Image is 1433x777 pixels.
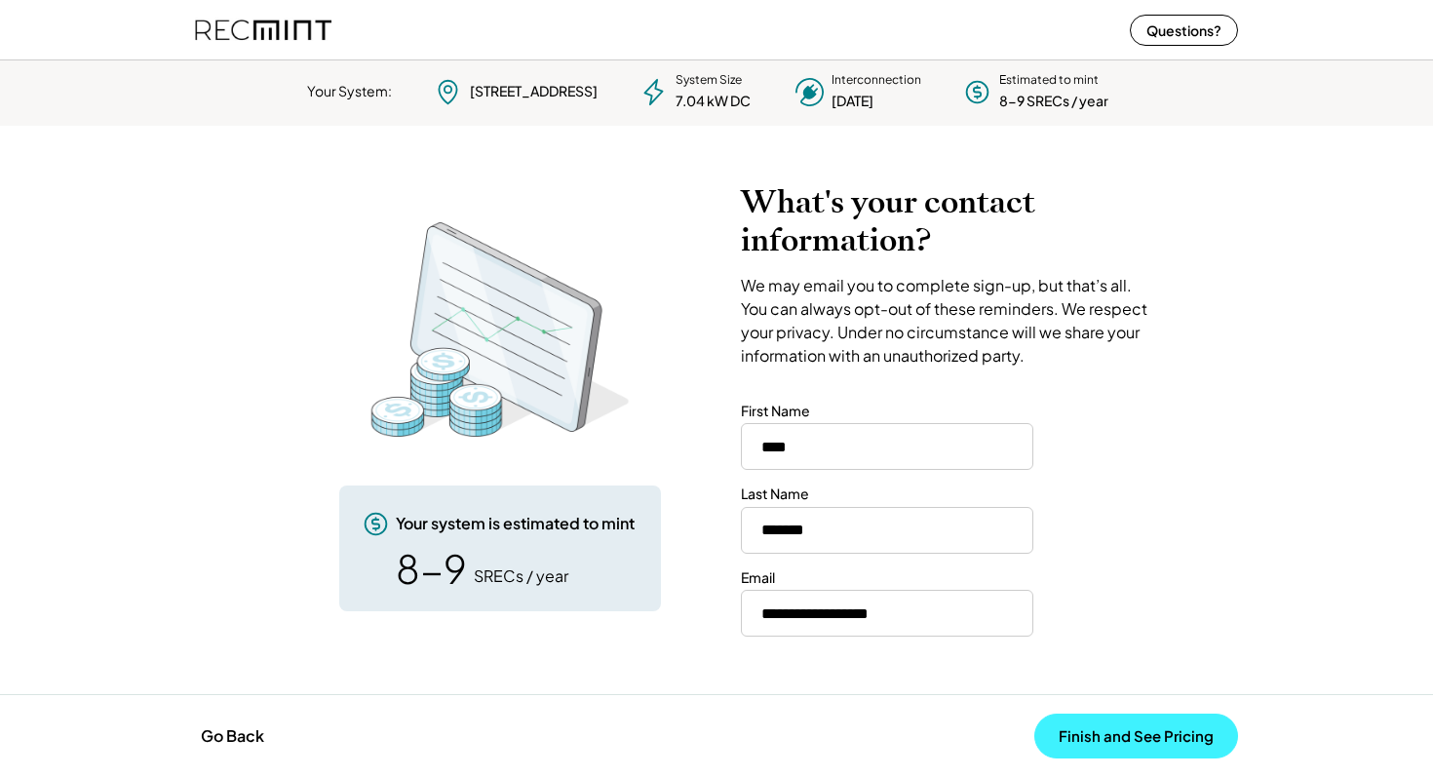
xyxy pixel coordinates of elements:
[344,213,656,447] img: RecMintArtboard%203%20copy%204.png
[741,568,775,588] div: Email
[470,82,598,101] div: [STREET_ADDRESS]
[396,549,467,588] div: 8-9
[741,274,1155,368] div: We may email you to complete sign-up, but that’s all. You can always opt-out of these reminders. ...
[832,92,873,111] div: [DATE]
[741,485,809,504] div: Last Name
[1034,714,1238,758] button: Finish and See Pricing
[195,715,270,758] button: Go Back
[676,92,751,111] div: 7.04 kW DC
[832,72,921,89] div: Interconnection
[307,82,392,101] div: Your System:
[396,513,635,534] div: Your system is estimated to mint
[999,92,1108,111] div: 8-9 SRECs / year
[676,72,742,89] div: System Size
[741,183,1155,259] h2: What's your contact information?
[741,402,810,421] div: First Name
[999,72,1099,89] div: Estimated to mint
[474,565,568,587] div: SRECs / year
[195,4,331,56] img: recmint-logotype%403x%20%281%29.jpeg
[1130,15,1238,46] button: Questions?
